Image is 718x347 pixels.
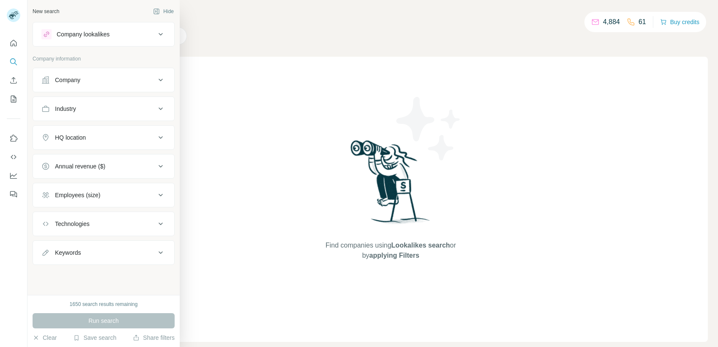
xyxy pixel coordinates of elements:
[323,240,458,261] span: Find companies using or by
[369,252,419,259] span: applying Filters
[7,73,20,88] button: Enrich CSV
[33,156,174,176] button: Annual revenue ($)
[7,54,20,69] button: Search
[73,333,116,342] button: Save search
[33,24,174,44] button: Company lookalikes
[33,214,174,234] button: Technologies
[391,242,450,249] span: Lookalikes search
[33,8,59,15] div: New search
[55,191,100,199] div: Employees (size)
[33,55,175,63] p: Company information
[55,105,76,113] div: Industry
[57,30,110,39] div: Company lookalikes
[639,17,646,27] p: 61
[7,91,20,107] button: My lists
[133,333,175,342] button: Share filters
[7,36,20,51] button: Quick start
[7,187,20,202] button: Feedback
[391,91,467,167] img: Surfe Illustration - Stars
[55,162,105,171] div: Annual revenue ($)
[70,300,138,308] div: 1650 search results remaining
[660,16,699,28] button: Buy credits
[55,76,80,84] div: Company
[55,248,81,257] div: Keywords
[7,149,20,165] button: Use Surfe API
[33,127,174,148] button: HQ location
[603,17,620,27] p: 4,884
[147,5,180,18] button: Hide
[347,138,435,232] img: Surfe Illustration - Woman searching with binoculars
[74,10,708,22] h4: Search
[33,70,174,90] button: Company
[55,133,86,142] div: HQ location
[33,242,174,263] button: Keywords
[33,333,57,342] button: Clear
[33,99,174,119] button: Industry
[7,168,20,183] button: Dashboard
[7,131,20,146] button: Use Surfe on LinkedIn
[33,185,174,205] button: Employees (size)
[55,220,90,228] div: Technologies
